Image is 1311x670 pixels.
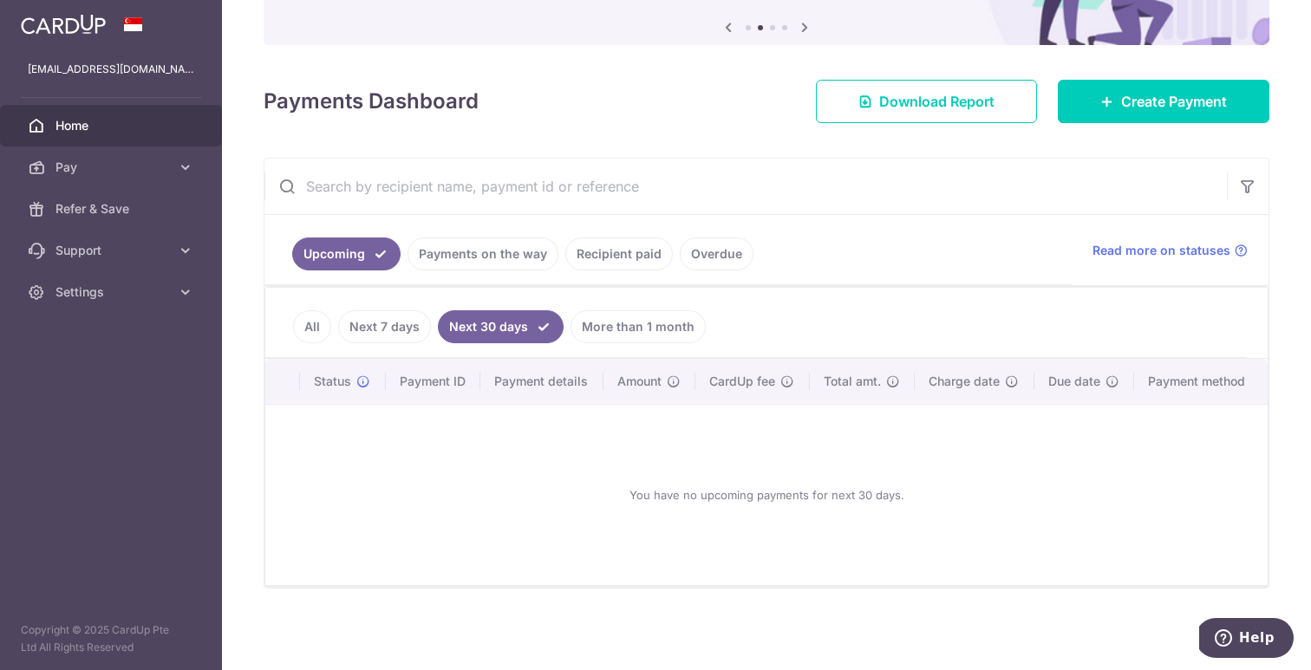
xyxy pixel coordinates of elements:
a: Read more on statuses [1092,242,1248,259]
th: Payment details [480,359,603,404]
a: Upcoming [292,237,401,270]
img: CardUp [21,14,106,35]
span: Status [314,373,351,390]
span: Home [55,117,170,134]
span: Total amt. [824,373,881,390]
span: Read more on statuses [1092,242,1230,259]
span: Pay [55,159,170,176]
h4: Payments Dashboard [264,86,479,117]
a: Create Payment [1058,80,1269,123]
span: Refer & Save [55,200,170,218]
a: Overdue [680,237,753,270]
span: Settings [55,283,170,301]
a: Payments on the way [408,237,558,270]
a: More than 1 month [571,310,706,343]
a: Download Report [816,80,1037,123]
a: All [293,310,331,343]
span: Create Payment [1121,91,1227,112]
a: Next 30 days [438,310,564,343]
span: Download Report [879,91,995,112]
a: Next 7 days [338,310,431,343]
span: Due date [1048,373,1100,390]
a: Recipient paid [565,237,673,270]
span: Charge date [929,373,1000,390]
span: Amount [617,373,662,390]
th: Payment ID [386,359,480,404]
span: Support [55,242,170,259]
th: Payment method [1134,359,1268,404]
input: Search by recipient name, payment id or reference [264,159,1227,214]
div: You have no upcoming payments for next 30 days. [286,419,1247,571]
span: CardUp fee [709,373,775,390]
iframe: Opens a widget where you can find more information [1199,618,1294,661]
p: [EMAIL_ADDRESS][DOMAIN_NAME] [28,61,194,78]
